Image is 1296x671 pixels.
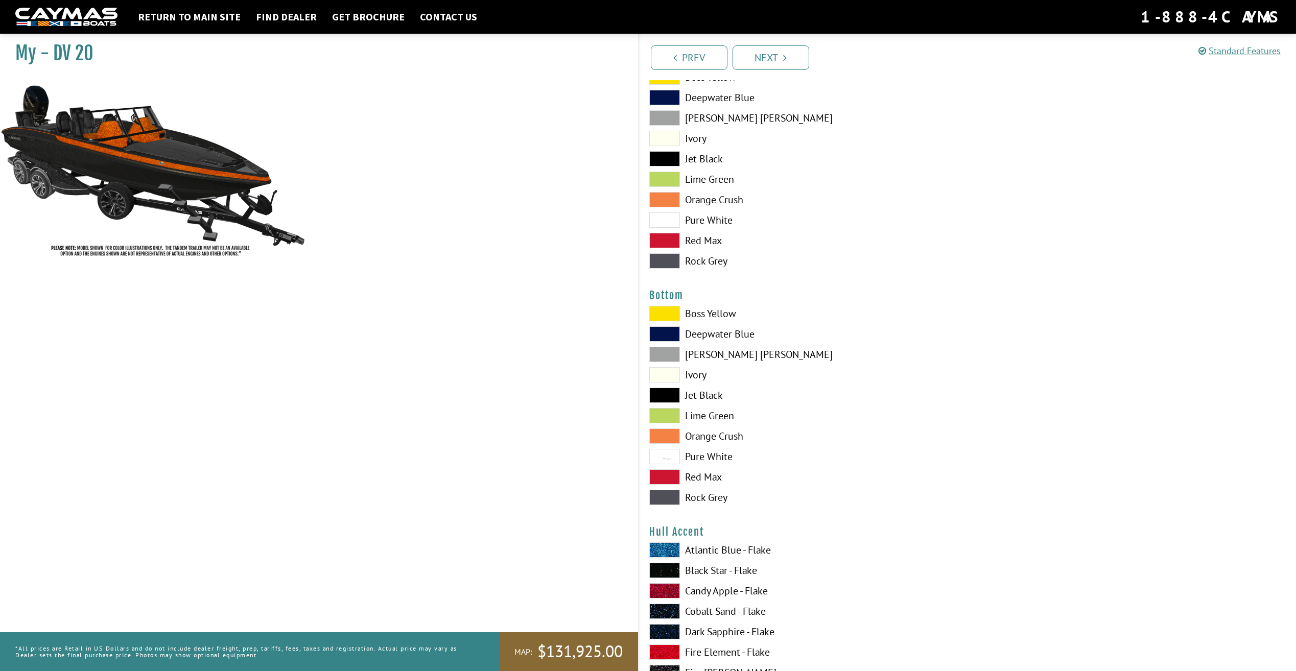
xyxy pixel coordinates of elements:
label: Ivory [649,131,957,146]
label: Lime Green [649,408,957,423]
label: Boss Yellow [649,306,957,321]
label: [PERSON_NAME] [PERSON_NAME] [649,347,957,362]
label: Rock Grey [649,490,957,505]
a: Get Brochure [327,10,410,23]
label: Pure White [649,212,957,228]
h4: Hull Accent [649,525,1286,538]
p: *All prices are Retail in US Dollars and do not include dealer freight, prep, tariffs, fees, taxe... [15,640,476,663]
label: Lime Green [649,172,957,187]
label: Pure White [649,449,957,464]
label: Jet Black [649,151,957,166]
span: $131,925.00 [537,641,623,662]
a: MAP:$131,925.00 [499,632,638,671]
label: Fire Element - Flake [649,644,957,660]
label: Orange Crush [649,192,957,207]
a: Return to main site [133,10,246,23]
a: Standard Features [1198,45,1281,57]
span: MAP: [514,646,532,657]
h1: My - DV 20 [15,42,612,65]
div: 1-888-4CAYMAS [1141,6,1281,28]
label: Rock Grey [649,253,957,269]
label: Black Star - Flake [649,563,957,578]
a: Find Dealer [251,10,322,23]
label: Atlantic Blue - Flake [649,542,957,558]
label: Deepwater Blue [649,326,957,342]
label: Jet Black [649,388,957,403]
img: white-logo-c9c8dbefe5ff5ceceb0f0178aa75bf4bb51f6bca0971e226c86eb53dfe498488.png [15,8,117,27]
a: Prev [651,45,727,70]
label: Orange Crush [649,428,957,444]
label: Dark Sapphire - Flake [649,624,957,639]
a: Contact Us [415,10,482,23]
a: Next [733,45,809,70]
label: Deepwater Blue [649,90,957,105]
label: Cobalt Sand - Flake [649,604,957,619]
label: [PERSON_NAME] [PERSON_NAME] [649,110,957,126]
label: Red Max [649,469,957,485]
h4: Bottom [649,289,1286,302]
label: Candy Apple - Flake [649,583,957,598]
label: Red Max [649,233,957,248]
label: Ivory [649,367,957,382]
